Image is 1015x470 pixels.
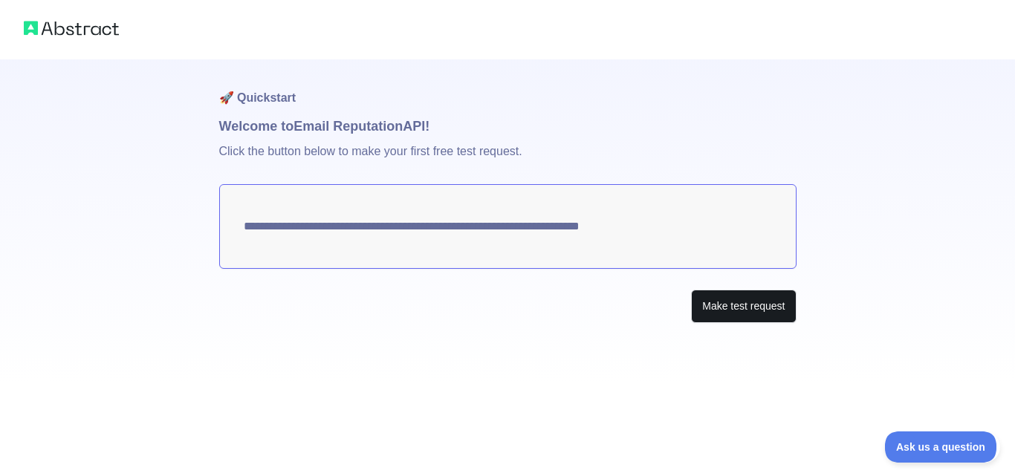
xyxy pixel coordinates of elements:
[219,137,797,184] p: Click the button below to make your first free test request.
[24,18,119,39] img: Abstract logo
[885,431,1000,463] iframe: Toggle Customer Support
[691,290,796,323] button: Make test request
[219,59,797,116] h1: 🚀 Quickstart
[219,116,797,137] h1: Welcome to Email Reputation API!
